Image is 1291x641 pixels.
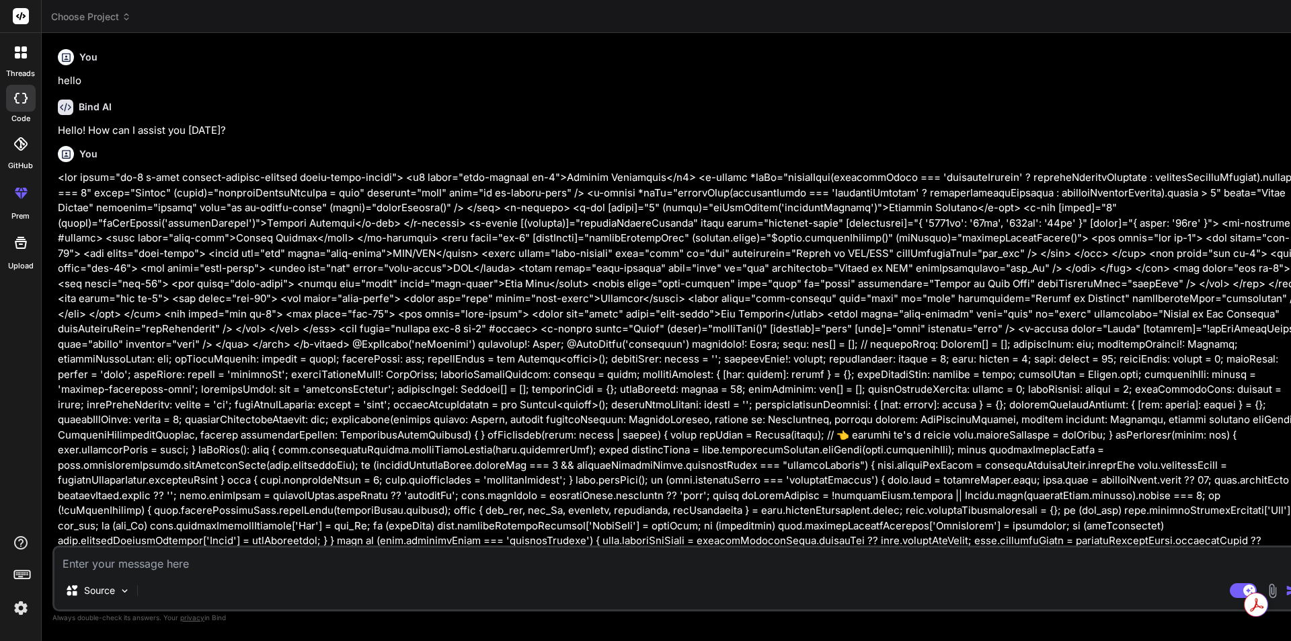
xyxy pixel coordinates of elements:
label: GitHub [8,160,33,172]
img: Pick Models [119,585,130,597]
h6: You [79,50,97,64]
span: Choose Project [51,10,131,24]
label: Upload [8,260,34,272]
label: threads [6,68,35,79]
img: attachment [1265,583,1280,599]
span: privacy [180,613,204,621]
h6: Bind AI [79,100,112,114]
label: code [11,113,30,124]
label: prem [11,211,30,222]
h6: You [79,147,97,161]
p: Source [84,584,115,597]
img: settings [9,597,32,619]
